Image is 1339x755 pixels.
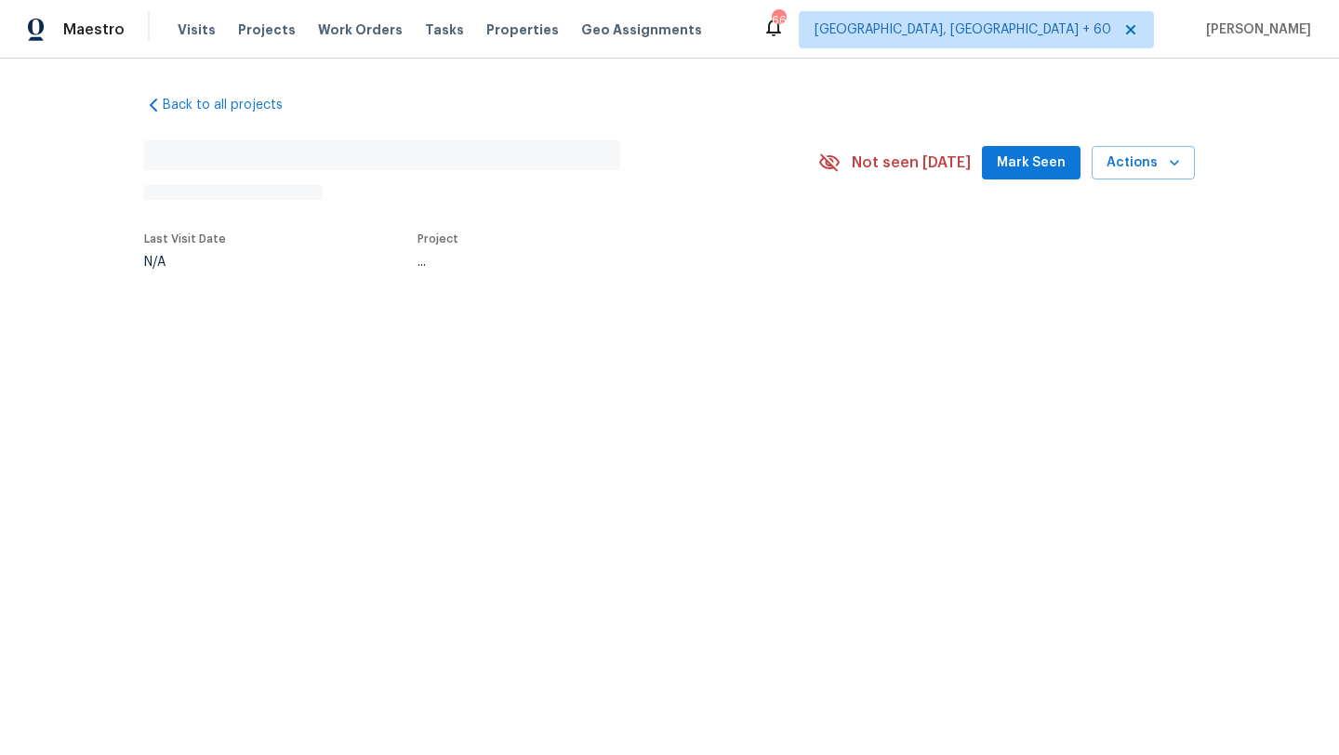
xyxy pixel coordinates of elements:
a: Back to all projects [144,96,323,114]
span: Last Visit Date [144,233,226,245]
span: Actions [1107,152,1180,175]
div: 664 [772,11,785,30]
span: [PERSON_NAME] [1199,20,1311,39]
span: Visits [178,20,216,39]
span: Tasks [425,23,464,36]
span: Work Orders [318,20,403,39]
span: Mark Seen [997,152,1066,175]
span: Properties [486,20,559,39]
span: Maestro [63,20,125,39]
span: Not seen [DATE] [852,153,971,172]
div: ... [418,256,775,269]
div: N/A [144,256,226,269]
span: [GEOGRAPHIC_DATA], [GEOGRAPHIC_DATA] + 60 [815,20,1111,39]
button: Actions [1092,146,1195,180]
span: Geo Assignments [581,20,702,39]
span: Project [418,233,458,245]
span: Projects [238,20,296,39]
button: Mark Seen [982,146,1080,180]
